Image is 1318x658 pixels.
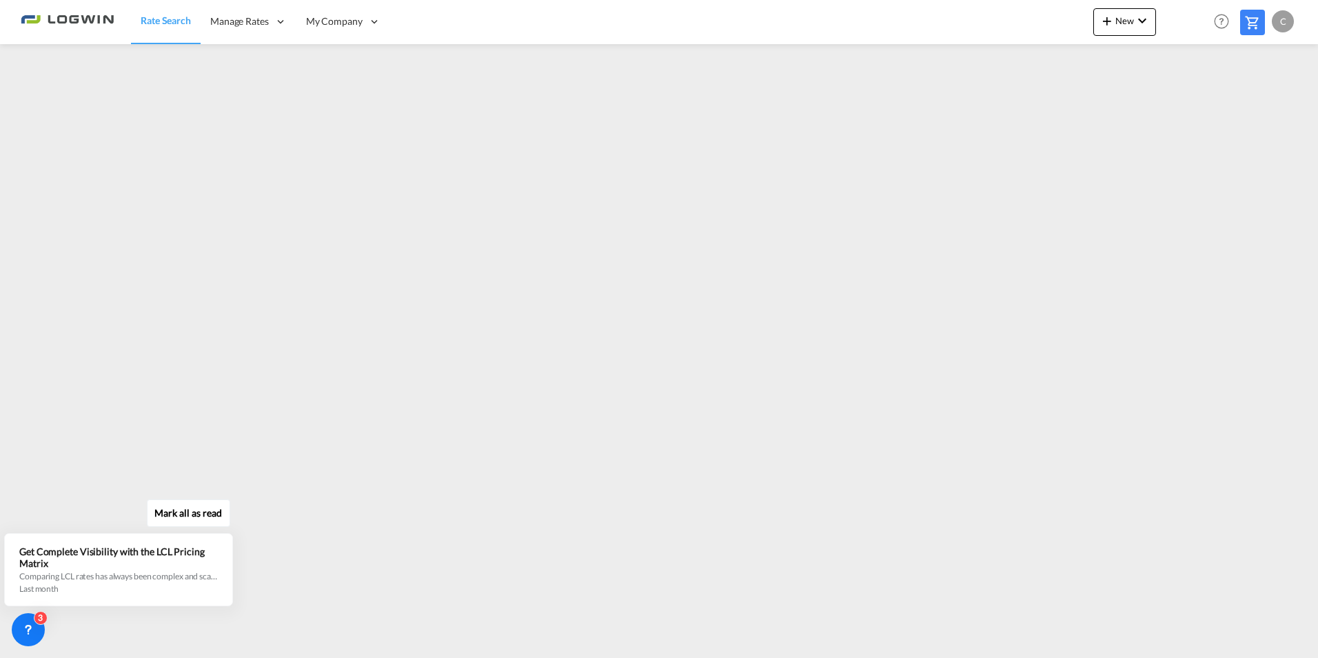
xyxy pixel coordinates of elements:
[1210,10,1233,33] span: Help
[141,14,191,26] span: Rate Search
[210,14,269,28] span: Manage Rates
[1272,10,1294,32] div: C
[1210,10,1240,34] div: Help
[1093,8,1156,36] button: icon-plus 400-fgNewicon-chevron-down
[306,14,363,28] span: My Company
[1099,12,1115,29] md-icon: icon-plus 400-fg
[1099,15,1150,26] span: New
[1134,12,1150,29] md-icon: icon-chevron-down
[21,6,114,37] img: 2761ae10d95411efa20a1f5e0282d2d7.png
